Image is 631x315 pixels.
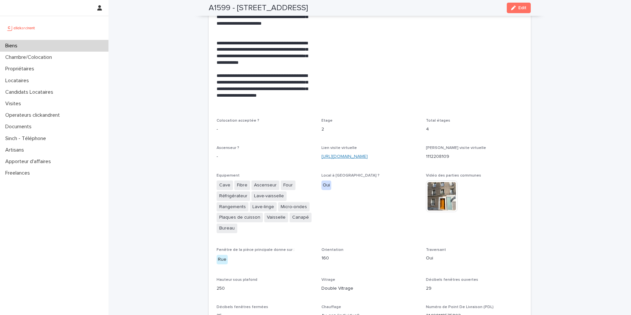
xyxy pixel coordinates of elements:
p: - [217,126,314,133]
span: Ascenseur [251,181,279,190]
p: - [217,153,314,160]
p: Sinch - Téléphone [3,135,51,142]
p: Freelances [3,170,35,176]
span: [PERSON_NAME] visite virtuelle [426,146,486,150]
p: 250 [217,285,314,292]
span: Chauffage [321,305,341,309]
span: Réfrigérateur [217,191,250,201]
p: Propriétaires [3,66,39,72]
p: 4 [426,126,523,133]
span: Colocation acceptée ? [217,119,259,123]
span: Fibre [234,181,250,190]
span: Bureau [217,224,237,233]
span: Four [281,181,295,190]
span: Orientation [321,248,343,252]
p: Apporteur d'affaires [3,158,56,165]
p: Biens [3,43,23,49]
span: Décibels fenêtres ouvertes [426,278,478,282]
p: Double Vitrage [321,285,418,292]
span: Edit [518,6,526,10]
span: Traversant [426,248,446,252]
span: Micro-ondes [278,202,310,212]
p: 1112208109 [426,153,523,160]
div: Oui [321,181,331,190]
span: Total étages [426,119,450,123]
p: 2 [321,126,418,133]
span: Cave [217,181,233,190]
span: Rangements [217,202,248,212]
span: Fenêtre de la pièce principale donne sur : [217,248,294,252]
span: Ascenseur ? [217,146,239,150]
button: Edit [507,3,531,13]
span: Lave-vaisselle [251,191,287,201]
span: Canapé [290,213,312,222]
p: Chambre/Colocation [3,54,57,61]
span: Lien visite virtuelle [321,146,357,150]
span: Etage [321,119,333,123]
span: Vaisselle [264,213,288,222]
p: Candidats Locataires [3,89,58,95]
a: [URL][DOMAIN_NAME] [321,154,368,159]
p: Visites [3,101,26,107]
span: Plaques de cuisson [217,213,263,222]
p: 29 [426,285,523,292]
span: Décibels fenêtres fermées [217,305,268,309]
span: Hauteur sous plafond [217,278,257,282]
p: Documents [3,124,37,130]
span: Numéro de Point De Livraison (PDL) [426,305,494,309]
p: Locataires [3,78,34,84]
p: 160 [321,255,418,262]
img: UCB0brd3T0yccxBKYDjQ [5,21,37,35]
span: Equipement [217,174,240,178]
span: Vitrage [321,278,335,282]
p: Artisans [3,147,29,153]
div: Rue [217,255,228,264]
span: Local à [GEOGRAPHIC_DATA] ? [321,174,380,178]
span: Vidéo des parties communes [426,174,481,178]
h2: A1599 - [STREET_ADDRESS] [209,3,308,13]
span: Lave-linge [250,202,277,212]
p: Oui [426,255,523,262]
p: Operateurs clickandrent [3,112,65,118]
